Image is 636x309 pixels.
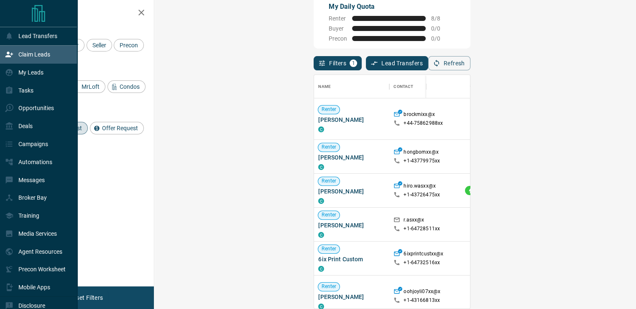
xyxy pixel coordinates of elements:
span: [PERSON_NAME] [318,187,385,196]
span: Renter [318,283,340,290]
span: 8 / 8 [431,15,449,22]
div: Contact [393,75,413,98]
p: +1- 64732516xx [404,259,440,266]
span: [PERSON_NAME] [318,221,385,229]
div: condos.ca [318,198,324,204]
button: Lead Transfers [366,56,428,70]
p: +44- 75862988xx [404,120,443,127]
span: Buyer [329,25,347,32]
p: 6ixprintcustxx@x [404,250,443,259]
span: Precon [117,42,141,49]
span: Renter [318,245,340,252]
span: Precon [329,35,347,42]
span: 6ix Print Custom [318,255,385,263]
span: MrLoft [79,83,102,90]
button: Refresh [428,56,470,70]
div: Precon [114,39,144,51]
button: Reset Filters [64,291,108,305]
p: oohjoyli07xx@x [404,288,440,297]
div: condos.ca [318,232,324,238]
div: Seller [87,39,112,51]
span: Renter [318,144,340,151]
span: Condos [117,83,143,90]
p: hongbomxx@x [404,149,438,157]
button: Filters1 [314,56,362,70]
span: 1 [350,60,356,66]
div: MrLoft [69,80,105,93]
p: +1- 43779975xx [404,157,440,165]
div: Offer Request [90,122,144,134]
div: condos.ca [318,126,324,132]
span: [PERSON_NAME] [318,293,385,301]
span: Seller [89,42,109,49]
span: 0 / 0 [431,35,449,42]
p: brockmixx@x [404,111,434,120]
div: Name [318,75,331,98]
span: 0 / 0 [431,25,449,32]
div: Contact [389,75,456,98]
p: hiro.wasxx@x [404,183,436,191]
p: +1- 43166813xx [404,297,440,304]
div: condos.ca [318,266,324,272]
div: condos.ca [318,164,324,170]
span: [PERSON_NAME] [318,116,385,124]
div: Name [314,75,389,98]
span: Renter [318,211,340,219]
span: [PERSON_NAME] [318,153,385,162]
p: +1- 43726475xx [404,191,440,198]
div: Condos [107,80,146,93]
h2: Filters [27,8,146,18]
span: Offer Request [99,125,141,131]
p: r.asxx@x [404,216,424,225]
span: Renter [329,15,347,22]
span: Renter [318,178,340,185]
span: Renter [318,106,340,113]
p: My Daily Quota [329,2,449,12]
p: +1- 64728511xx [404,225,440,232]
